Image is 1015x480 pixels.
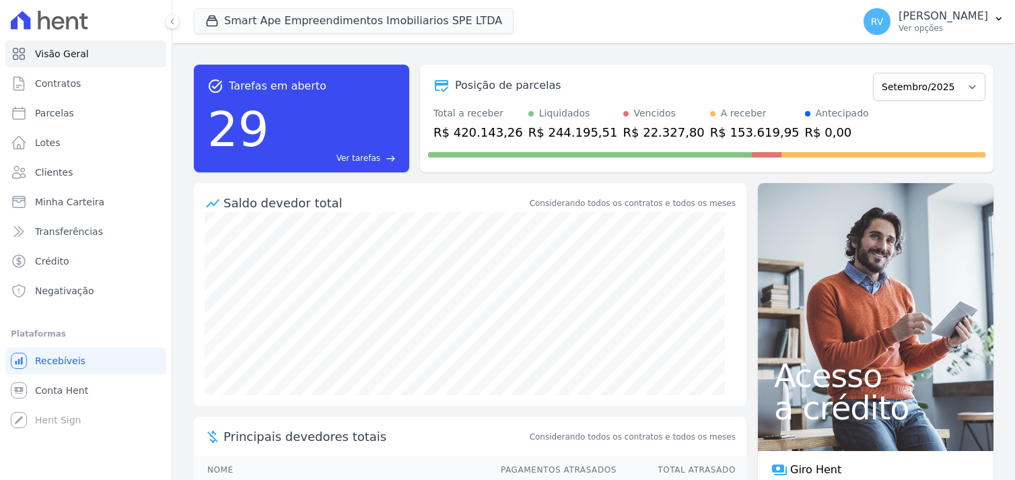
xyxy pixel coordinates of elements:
span: Conta Hent [35,384,88,397]
span: Considerando todos os contratos e todos os meses [530,431,736,443]
a: Negativação [5,277,166,304]
span: Ver tarefas [337,152,380,164]
div: Liquidados [539,106,590,121]
a: Visão Geral [5,40,166,67]
span: a crédito [774,392,977,424]
div: Considerando todos os contratos e todos os meses [530,197,736,209]
p: [PERSON_NAME] [899,9,988,23]
span: task_alt [207,78,223,94]
span: Transferências [35,225,103,238]
div: Total a receber [433,106,523,121]
div: Posição de parcelas [455,77,561,94]
div: R$ 22.327,80 [623,123,705,141]
span: Acesso [774,359,977,392]
p: Ver opções [899,23,988,34]
div: R$ 420.143,26 [433,123,523,141]
div: Antecipado [816,106,869,121]
div: A receber [721,106,767,121]
div: 29 [207,94,269,164]
span: Parcelas [35,106,74,120]
span: Recebíveis [35,354,85,368]
span: Visão Geral [35,47,89,61]
div: R$ 153.619,95 [710,123,800,141]
a: Crédito [5,248,166,275]
span: Contratos [35,77,81,90]
a: Clientes [5,159,166,186]
div: R$ 244.195,51 [528,123,618,141]
div: R$ 0,00 [805,123,869,141]
a: Conta Hent [5,377,166,404]
span: east [386,153,396,164]
a: Lotes [5,129,166,156]
span: Clientes [35,166,73,179]
span: Crédito [35,254,69,268]
div: Vencidos [634,106,676,121]
div: Plataformas [11,326,161,342]
button: RV [PERSON_NAME] Ver opções [853,3,1015,40]
a: Ver tarefas east [275,152,396,164]
span: Lotes [35,136,61,149]
span: Tarefas em aberto [229,78,326,94]
div: Saldo devedor total [223,194,527,212]
span: Principais devedores totais [223,427,527,446]
a: Contratos [5,70,166,97]
a: Recebíveis [5,347,166,374]
span: Negativação [35,284,94,298]
a: Transferências [5,218,166,245]
a: Parcelas [5,100,166,127]
span: Giro Hent [790,462,841,478]
button: Smart Ape Empreendimentos Imobiliarios SPE LTDA [194,8,514,34]
span: RV [871,17,884,26]
a: Minha Carteira [5,188,166,215]
span: Minha Carteira [35,195,104,209]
